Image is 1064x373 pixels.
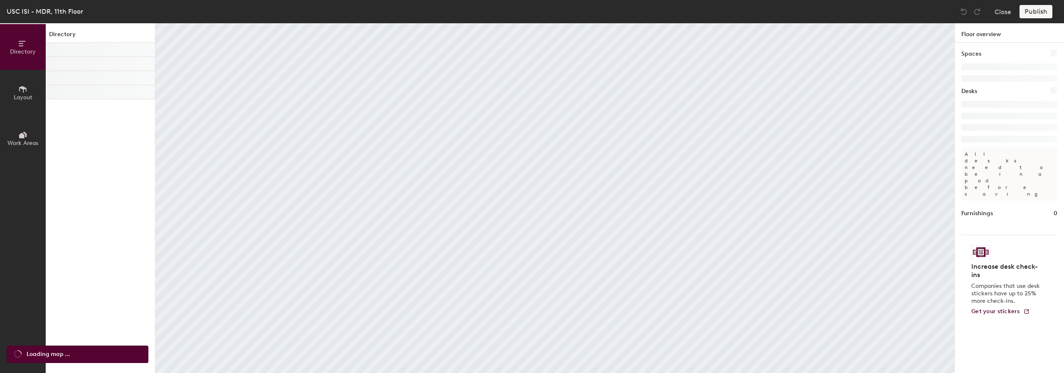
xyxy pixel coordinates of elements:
[971,263,1042,279] h4: Increase desk check-ins
[7,6,83,17] div: USC ISI - MDR, 11th Floor
[955,23,1064,43] h1: Floor overview
[971,308,1030,315] a: Get your stickers
[971,245,990,259] img: Sticker logo
[155,23,954,373] canvas: Map
[7,140,38,147] span: Work Areas
[961,209,993,218] h1: Furnishings
[14,94,32,101] span: Layout
[1054,209,1057,218] h1: 0
[960,7,968,16] img: Undo
[961,87,977,96] h1: Desks
[27,350,70,359] span: Loading map ...
[961,147,1057,201] p: All desks need to be in a pod before saving
[961,49,981,59] h1: Spaces
[46,30,155,43] h1: Directory
[973,7,981,16] img: Redo
[10,48,36,55] span: Directory
[995,5,1011,18] button: Close
[971,282,1042,305] p: Companies that use desk stickers have up to 25% more check-ins.
[971,308,1020,315] span: Get your stickers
